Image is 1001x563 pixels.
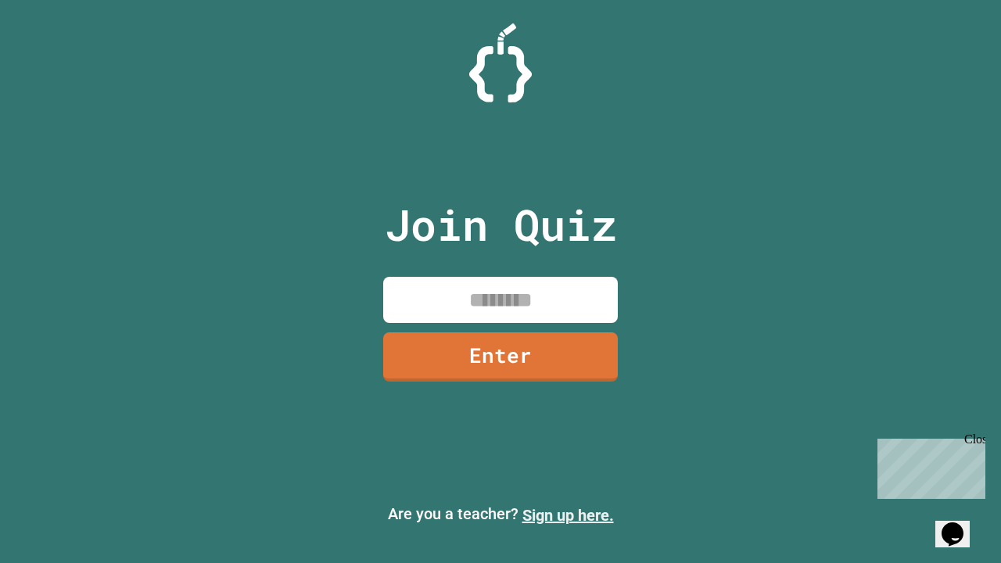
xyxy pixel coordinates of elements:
p: Are you a teacher? [13,502,988,527]
a: Sign up here. [522,506,614,525]
iframe: chat widget [871,432,985,499]
p: Join Quiz [385,192,617,257]
img: Logo.svg [469,23,532,102]
a: Enter [383,332,618,382]
div: Chat with us now!Close [6,6,108,99]
iframe: chat widget [935,500,985,547]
